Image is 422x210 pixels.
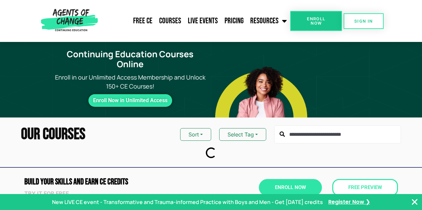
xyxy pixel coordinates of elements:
[21,126,85,142] h2: Our Courses
[130,13,156,29] a: Free CE
[180,128,211,141] button: Sort
[184,13,221,29] a: Live Events
[411,198,419,206] button: Close Banner
[247,13,290,29] a: Resources
[301,17,331,25] span: Enroll Now
[344,13,384,29] a: SIGN IN
[290,11,342,31] a: Enroll Now
[24,178,208,186] h2: Build Your Skills and Earn CE CREDITS
[259,179,322,196] a: Enroll Now
[53,49,207,70] h1: Continuing Education Courses Online
[52,198,323,206] p: New LIVE CE event - Transformative and Trauma-informed Practice with Boys and Men - Get [DATE] cr...
[156,13,184,29] a: Courses
[24,190,69,197] strong: Try it for free
[219,128,266,141] button: Select Tag
[93,99,167,102] span: Enroll Now in Unlimited Access
[88,94,172,107] a: Enroll Now in Unlimited Access
[221,13,247,29] a: Pricing
[348,185,382,190] span: Free Preview
[332,179,398,196] a: Free Preview
[354,19,373,23] span: SIGN IN
[328,198,370,206] a: Register Now ❯
[275,185,306,190] span: Enroll Now
[100,13,290,29] nav: Menu
[49,73,211,91] p: Enroll in our Unlimited Access Membership and Unlock 150+ CE Courses!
